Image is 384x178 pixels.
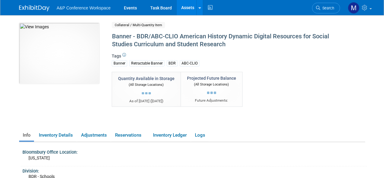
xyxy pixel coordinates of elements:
img: ExhibitDay [19,5,49,11]
div: Banner [112,60,127,67]
div: (All Storage Locations) [187,81,236,87]
span: Collateral / Multi-Quantity Item [112,22,165,28]
div: (All Storage Locations) [118,82,175,87]
div: ABC-CLIO [180,60,199,67]
div: As of [DATE] ( ) [118,99,175,104]
div: Projected Future Balance [187,75,236,81]
img: loading... [142,92,151,95]
span: [DATE] [151,99,162,103]
div: BDR [167,60,178,67]
div: Division: [22,166,367,174]
span: A&P Conference Workspace [57,5,111,10]
div: Future Adjustments: [187,98,236,103]
a: Adjustments [77,130,110,141]
a: Info [19,130,34,141]
a: Search [312,3,340,13]
img: loading... [207,92,216,94]
div: Retractable Banner [129,60,165,67]
div: Tags [112,53,339,71]
span: Search [320,6,334,10]
img: View Images [19,23,99,84]
a: Inventory Ledger [149,130,190,141]
div: Banner - BDR/ABC-CLIO American History Dynamic Digital Resources for Social Studies Curriculum an... [110,31,339,50]
a: Inventory Details [35,130,76,141]
a: Logs [191,130,209,141]
div: Bloomsbury Office Location: [22,148,367,155]
img: Mark Strong [348,2,359,14]
span: [US_STATE] [29,155,50,160]
div: Quantity Available in Storage [118,75,175,82]
a: Reservations [111,130,148,141]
